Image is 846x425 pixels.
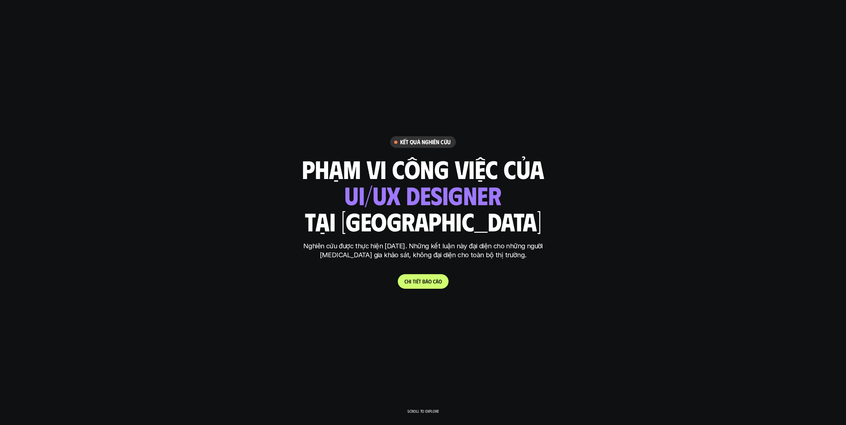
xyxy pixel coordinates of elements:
[433,278,436,284] span: c
[439,278,442,284] span: o
[305,207,541,235] h1: tại [GEOGRAPHIC_DATA]
[425,278,428,284] span: á
[299,242,547,260] p: Nghiên cứu được thực hiện [DATE]. Những kết luận này đại diện cho những người [MEDICAL_DATA] gia ...
[400,138,451,146] h6: Kết quả nghiên cứu
[416,278,419,284] span: ế
[410,278,411,284] span: i
[422,278,425,284] span: b
[415,278,416,284] span: i
[419,278,421,284] span: t
[407,409,439,413] p: Scroll to explore
[407,278,410,284] span: h
[398,274,449,289] a: Chitiếtbáocáo
[302,155,544,183] h1: phạm vi công việc của
[404,278,407,284] span: C
[436,278,439,284] span: á
[413,278,415,284] span: t
[428,278,432,284] span: o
